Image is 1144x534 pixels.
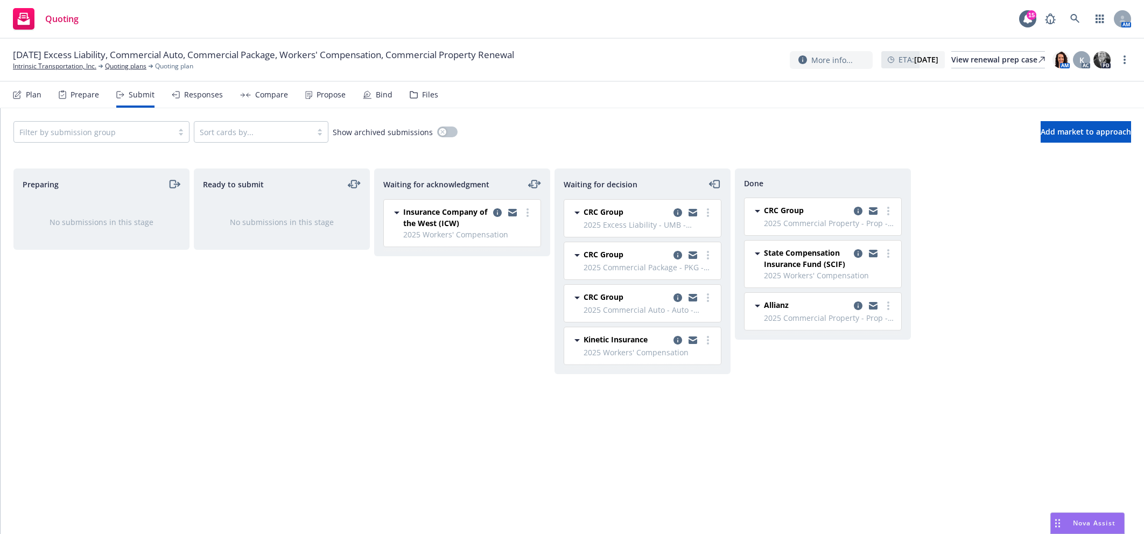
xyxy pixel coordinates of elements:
[383,179,489,190] span: Waiting for acknowledgment
[764,270,895,281] span: 2025 Workers' Compensation
[899,54,938,65] span: ETA :
[1064,8,1086,30] a: Search
[1041,127,1131,137] span: Add market to approach
[701,249,714,262] a: more
[811,54,853,66] span: More info...
[708,178,721,191] a: moveLeft
[255,90,288,99] div: Compare
[1093,51,1111,68] img: photo
[584,206,623,217] span: CRC Group
[31,216,172,228] div: No submissions in this stage
[13,61,96,71] a: Intrinsic Transportation, Inc.
[764,247,850,270] span: State Compensation Insurance Fund (SCIF)
[403,229,534,240] span: 2025 Workers' Compensation
[686,291,699,304] a: copy logging email
[852,247,865,260] a: copy logging email
[882,205,895,217] a: more
[882,299,895,312] a: more
[790,51,873,69] button: More info...
[584,249,623,260] span: CRC Group
[105,61,146,71] a: Quoting plans
[9,4,83,34] a: Quoting
[701,334,714,347] a: more
[914,54,938,65] strong: [DATE]
[584,304,714,315] span: 2025 Commercial Auto - Auto - Financed
[348,178,361,191] a: moveLeftRight
[23,179,59,190] span: Preparing
[1041,121,1131,143] button: Add market to approach
[13,48,514,61] span: [DATE] Excess Liability, Commercial Auto, Commercial Package, Workers' Compensation, Commercial P...
[764,217,895,229] span: 2025 Commercial Property - Prop - Financed
[744,178,763,189] span: Done
[764,299,789,311] span: Allianz
[764,205,804,216] span: CRC Group
[686,334,699,347] a: copy logging email
[1079,54,1084,66] span: K
[701,206,714,219] a: more
[867,247,880,260] a: copy logging email
[317,90,346,99] div: Propose
[671,291,684,304] a: copy logging email
[491,206,504,219] a: copy logging email
[155,61,193,71] span: Quoting plan
[564,179,637,190] span: Waiting for decision
[1051,513,1064,533] div: Drag to move
[203,179,264,190] span: Ready to submit
[528,178,541,191] a: moveLeftRight
[867,205,880,217] a: copy logging email
[852,205,865,217] a: copy logging email
[1052,51,1070,68] img: photo
[1040,8,1061,30] a: Report a Bug
[71,90,99,99] div: Prepare
[951,52,1045,68] div: View renewal prep case
[167,178,180,191] a: moveRight
[376,90,392,99] div: Bind
[686,206,699,219] a: copy logging email
[184,90,223,99] div: Responses
[701,291,714,304] a: more
[333,127,433,138] span: Show archived submissions
[1050,512,1125,534] button: Nova Assist
[422,90,438,99] div: Files
[951,51,1045,68] a: View renewal prep case
[1089,8,1111,30] a: Switch app
[129,90,155,99] div: Submit
[584,347,714,358] span: 2025 Workers' Compensation
[686,249,699,262] a: copy logging email
[584,262,714,273] span: 2025 Commercial Package - PKG - Financed
[1027,10,1036,20] div: 15
[671,334,684,347] a: copy logging email
[403,206,489,229] span: Insurance Company of the West (ICW)
[671,206,684,219] a: copy logging email
[26,90,41,99] div: Plan
[852,299,865,312] a: copy logging email
[212,216,352,228] div: No submissions in this stage
[584,291,623,303] span: CRC Group
[1073,518,1115,528] span: Nova Assist
[584,334,648,345] span: Kinetic Insurance
[671,249,684,262] a: copy logging email
[584,219,714,230] span: 2025 Excess Liability - UMB - Financed
[867,299,880,312] a: copy logging email
[1118,53,1131,66] a: more
[45,15,79,23] span: Quoting
[882,247,895,260] a: more
[506,206,519,219] a: copy logging email
[521,206,534,219] a: more
[764,312,895,324] span: 2025 Commercial Property - Prop - Financed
